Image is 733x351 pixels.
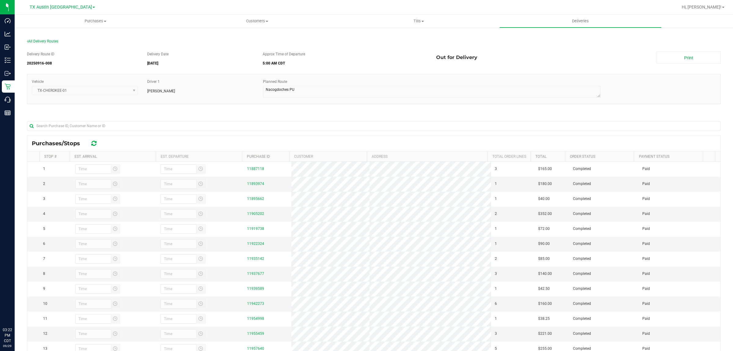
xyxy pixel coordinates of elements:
span: Hi, [PERSON_NAME]! [682,5,721,9]
th: Est. Departure [156,151,242,162]
span: 2 [495,211,497,217]
span: 8 [43,271,45,277]
span: 3 [495,271,497,277]
inline-svg: Inbound [5,44,11,50]
span: Paid [642,301,650,307]
span: Completed [573,286,591,292]
span: Paid [642,316,650,322]
a: Stop # [44,154,57,159]
span: $38.25 [538,316,550,322]
span: TX Austin [GEOGRAPHIC_DATA] [30,5,92,10]
a: 11937677 [247,272,264,276]
h5: [DATE] [147,61,254,65]
iframe: Resource center [6,302,24,320]
th: Address [367,151,487,162]
inline-svg: Inventory [5,57,11,63]
a: 11957640 [247,346,264,351]
span: 12 [43,331,47,337]
span: Completed [573,331,591,337]
span: Paid [642,256,650,262]
th: Total Order Lines [487,151,531,162]
span: Paid [642,226,650,232]
strong: 20250916-008 [27,61,52,65]
span: Paid [642,331,650,337]
span: $180.00 [538,181,552,187]
inline-svg: Analytics [5,31,11,37]
span: Completed [573,241,591,247]
span: Paid [642,181,650,187]
inline-svg: Outbound [5,70,11,76]
span: Completed [573,271,591,277]
a: 11895662 [247,197,264,201]
span: Paid [642,211,650,217]
a: 11955459 [247,331,264,336]
span: $85.00 [538,256,550,262]
span: $221.00 [538,331,552,337]
span: 9 [43,286,45,292]
inline-svg: Retail [5,83,11,90]
span: Paid [642,271,650,277]
label: Delivery Route ID [27,51,54,57]
span: Out for Delivery [436,51,477,64]
a: Order Status [570,154,595,159]
span: Tills [338,18,499,24]
a: Payment Status [639,154,669,159]
span: Completed [573,211,591,217]
a: Deliveries [500,15,661,28]
span: 1 [495,316,497,322]
label: Vehicle [32,79,44,84]
span: Purchases [15,18,176,24]
span: Purchases/Stops [32,140,86,147]
a: 11893974 [247,182,264,186]
span: 7 [43,256,45,262]
inline-svg: Dashboard [5,18,11,24]
span: $140.00 [538,271,552,277]
span: 10 [43,301,47,307]
span: Deliveries [564,18,597,24]
span: 6 [43,241,45,247]
label: Approx Time of Departure [263,51,305,57]
span: $352.00 [538,211,552,217]
a: 11954998 [247,316,264,321]
label: Planned Route [263,79,287,84]
span: 2 [43,181,45,187]
label: Delivery Date [147,51,169,57]
span: 1 [495,226,497,232]
a: Total [535,154,546,159]
label: Driver 1 [147,79,160,84]
span: Paid [642,286,650,292]
inline-svg: Call Center [5,97,11,103]
span: 1 [495,196,497,202]
a: 11887118 [247,167,264,171]
span: 1 [495,286,497,292]
a: 11935142 [247,257,264,261]
span: 3 [495,166,497,172]
a: Print Manifest [657,51,721,64]
a: 11939589 [247,286,264,291]
a: 11942273 [247,301,264,306]
a: Tills [338,15,499,28]
span: All Delivery Routes [27,39,58,43]
span: Paid [642,166,650,172]
span: Completed [573,256,591,262]
span: Paid [642,196,650,202]
a: 11905202 [247,212,264,216]
span: 1 [43,166,45,172]
p: 09/29 [3,344,12,348]
span: Customers [177,18,337,24]
a: Est. Arrival [75,154,97,159]
span: 5 [43,226,45,232]
span: 6 [495,301,497,307]
span: Completed [573,226,591,232]
span: Completed [573,316,591,322]
inline-svg: Reports [5,110,11,116]
span: 2 [495,256,497,262]
span: $90.00 [538,241,550,247]
span: 3 [43,196,45,202]
h5: 5:00 AM CDT [263,61,427,65]
span: Completed [573,301,591,307]
span: 3 [495,331,497,337]
span: [PERSON_NAME] [147,88,175,94]
a: Purchases [15,15,176,28]
span: 1 [495,181,497,187]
